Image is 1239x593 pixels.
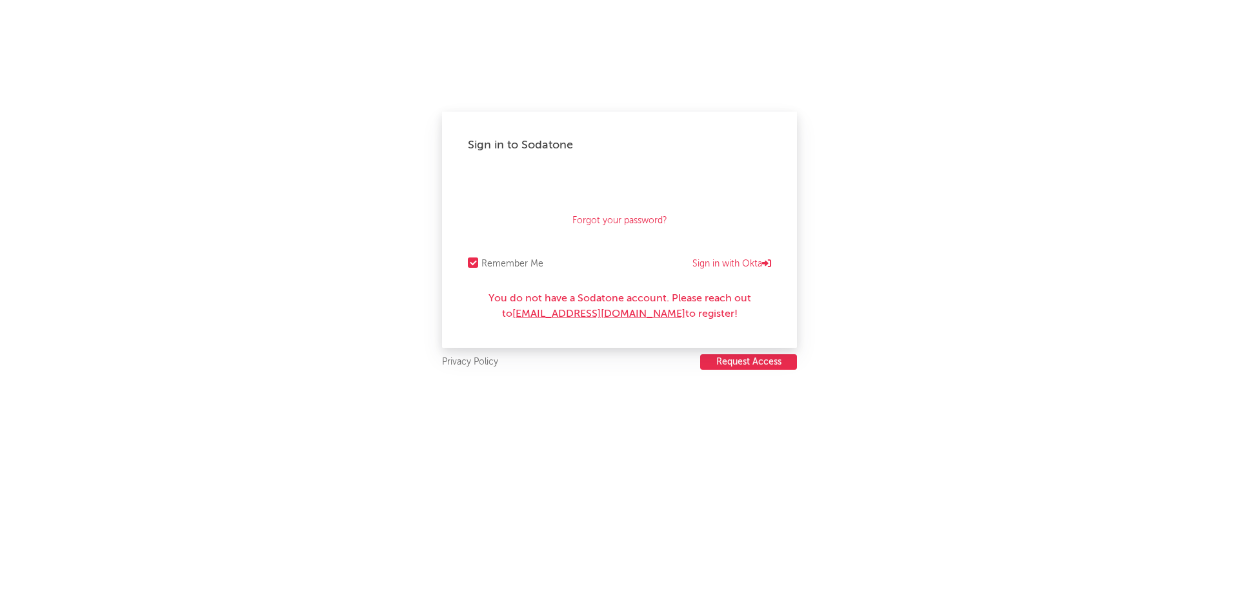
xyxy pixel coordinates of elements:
a: [EMAIL_ADDRESS][DOMAIN_NAME] [512,309,685,319]
div: Sign in to Sodatone [468,137,771,153]
a: Forgot your password? [572,213,667,228]
a: Privacy Policy [442,354,498,370]
a: Sign in with Okta [692,256,771,272]
div: Remember Me [481,256,543,272]
button: Request Access [700,354,797,370]
div: You do not have a Sodatone account. Please reach out to to register! [468,291,771,322]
